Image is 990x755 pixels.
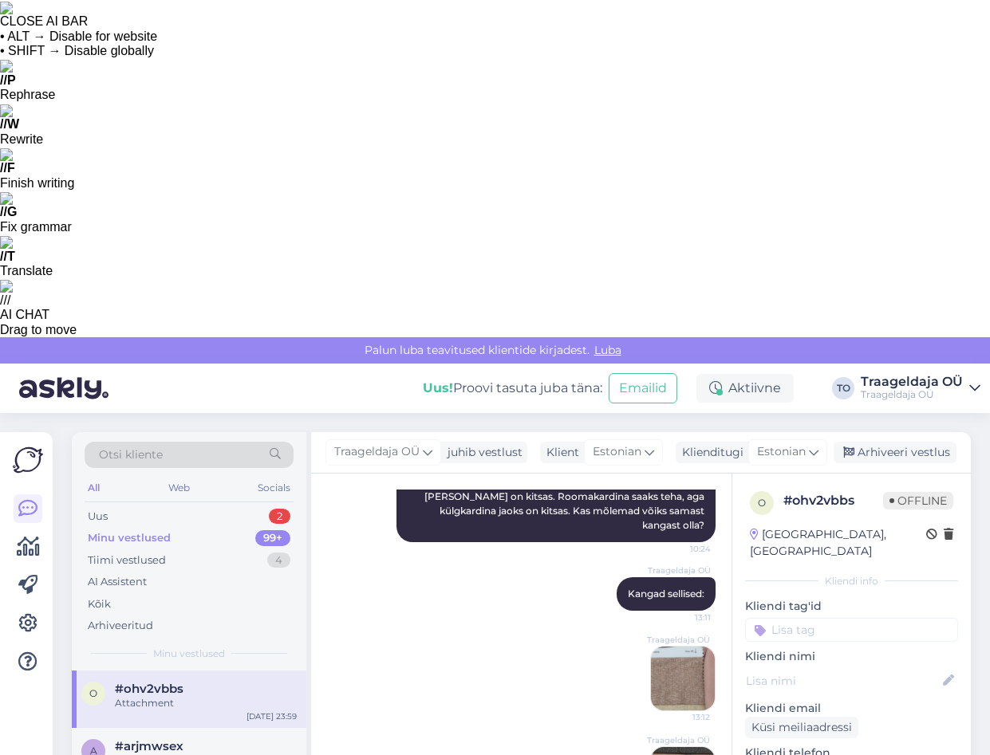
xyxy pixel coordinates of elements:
[628,588,704,600] span: Kangad sellised:
[165,478,193,498] div: Web
[441,444,523,461] div: juhib vestlust
[153,647,225,661] span: Minu vestlused
[255,530,290,546] div: 99+
[746,672,940,690] input: Lisa nimi
[88,596,111,612] div: Kõik
[861,376,963,388] div: Traageldaja OÜ
[88,574,147,590] div: AI Assistent
[254,478,294,498] div: Socials
[745,717,858,738] div: Küsi meiliaadressi
[540,444,579,461] div: Klient
[648,564,711,576] span: Traageldaja OÜ
[647,634,710,646] span: Traageldaja OÜ
[745,598,958,615] p: Kliendi tag'id
[115,682,183,696] span: #ohv2vbbs
[696,374,794,403] div: Aktiivne
[757,443,806,461] span: Estonian
[745,648,958,665] p: Kliendi nimi
[247,710,297,722] div: [DATE] 23:59
[861,388,963,401] div: Traageldaja OÜ
[861,376,980,401] a: Traageldaja OÜTraageldaja OÜ
[88,618,153,634] div: Arhiveeritud
[758,497,766,509] span: o
[647,734,710,746] span: Traageldaja OÜ
[89,687,97,699] span: o
[745,574,958,588] div: Kliendi info
[115,696,297,710] div: Attachment
[651,543,711,555] span: 10:24
[883,492,953,509] span: Offline
[85,478,103,498] div: All
[745,700,958,717] p: Kliendi email
[423,379,602,398] div: Proovi tasuta juba täna:
[423,380,453,395] b: Uus!
[88,509,108,525] div: Uus
[593,443,641,461] span: Estonian
[334,443,420,461] span: Traageldaja OÜ
[269,509,290,525] div: 2
[99,446,163,463] span: Otsi kliente
[115,739,183,753] span: #arjmwsex
[834,442,956,463] div: Arhiveeri vestlus
[832,377,854,399] div: TO
[13,445,43,475] img: Askly Logo
[88,552,166,568] div: Tiimi vestlused
[750,526,926,560] div: [GEOGRAPHIC_DATA], [GEOGRAPHIC_DATA]
[651,647,715,710] img: Attachment
[745,618,958,642] input: Lisa tag
[676,444,743,461] div: Klienditugi
[609,373,677,403] button: Emailid
[267,552,290,568] div: 4
[651,611,711,623] span: 13:11
[650,711,710,723] span: 13:12
[88,530,171,546] div: Minu vestlused
[590,343,626,357] span: Luba
[783,491,883,510] div: # ohv2vbbs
